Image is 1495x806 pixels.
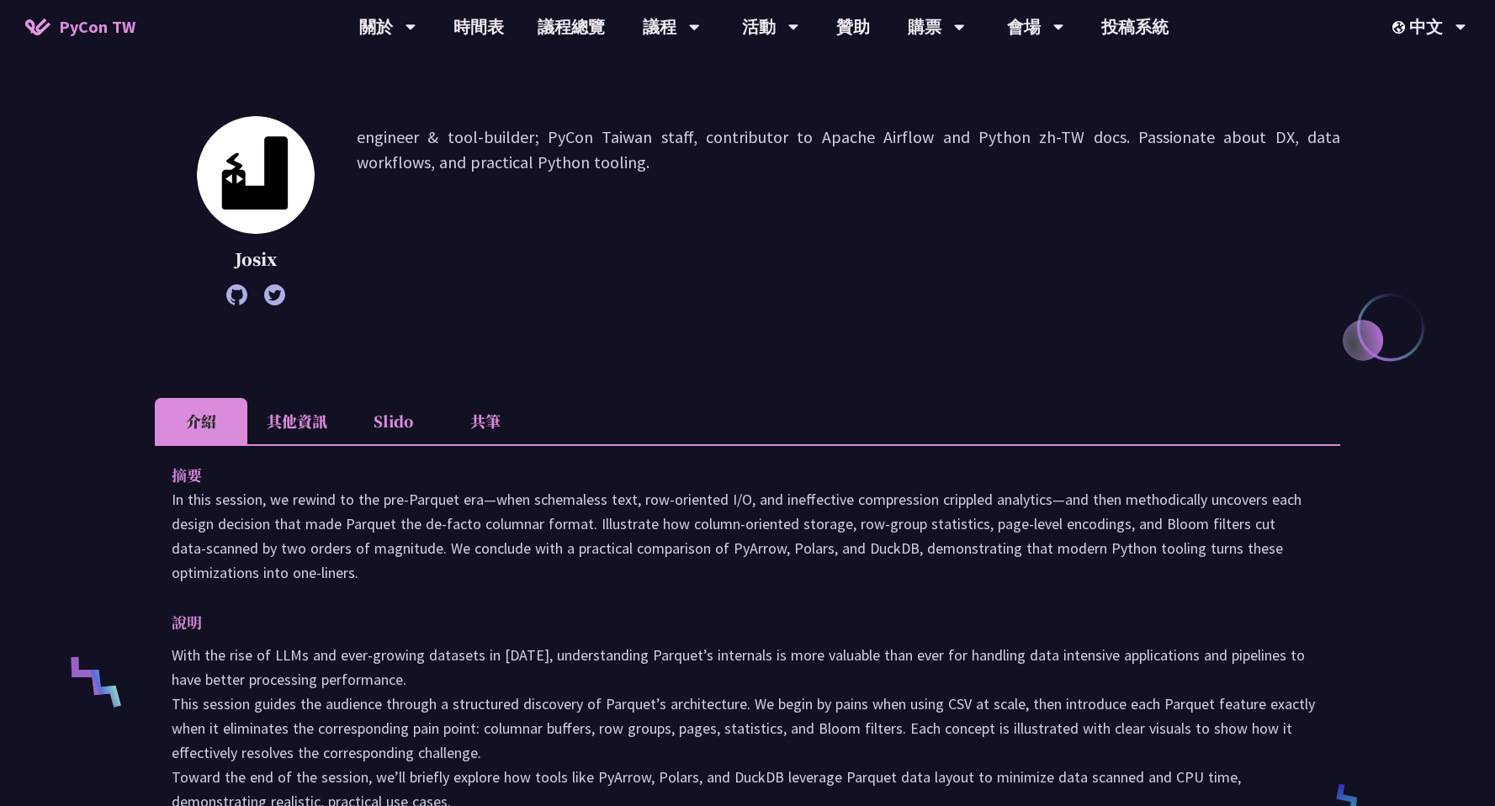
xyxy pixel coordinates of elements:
img: Josix [197,116,315,234]
p: In this session, we rewind to the pre‑Parquet era—when schemaless text, row‑oriented I/O, and ine... [172,487,1323,585]
img: Locale Icon [1392,21,1409,34]
p: Josix [197,247,315,272]
a: PyCon TW [8,6,152,48]
p: 說明 [172,610,1290,634]
li: 介紹 [155,398,247,444]
img: Home icon of PyCon TW 2025 [25,19,50,35]
li: 其他資訊 [247,398,347,444]
span: PyCon TW [59,14,135,40]
li: Slido [347,398,439,444]
p: 摘要 [172,463,1290,487]
p: engineer & tool-builder; PyCon Taiwan staff, contributor to Apache Airflow and Python zh-TW docs.... [357,125,1340,297]
li: 共筆 [439,398,532,444]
